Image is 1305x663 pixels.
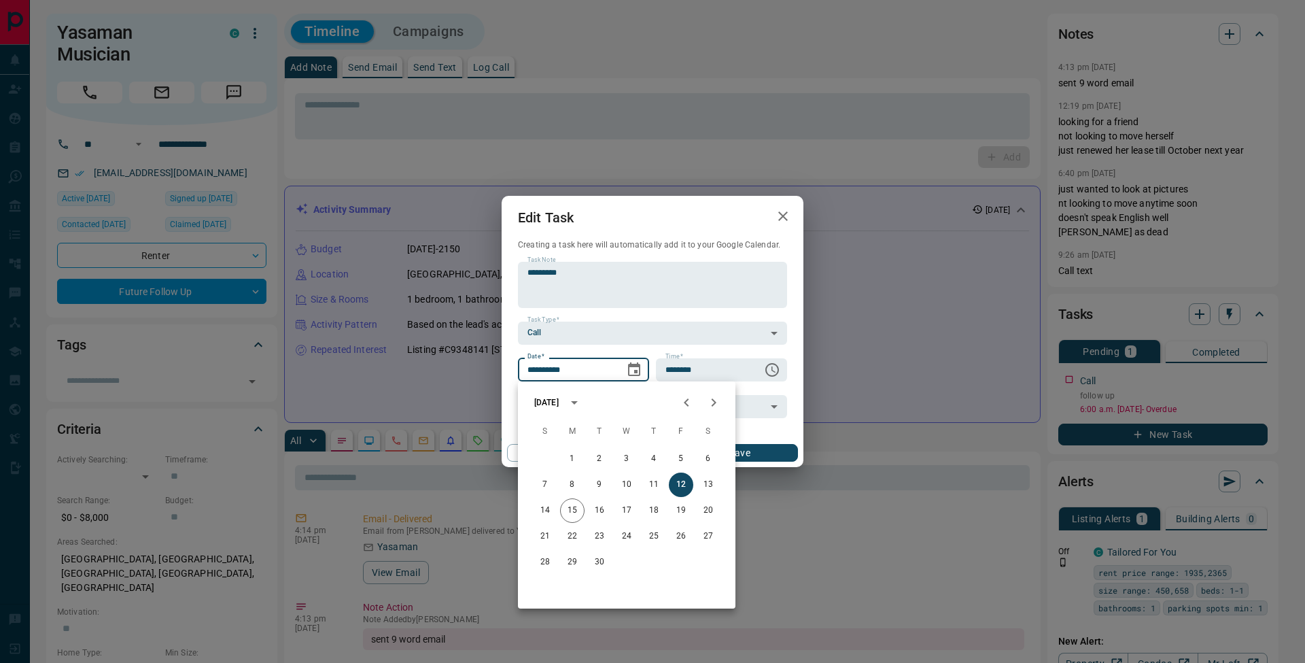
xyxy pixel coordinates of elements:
[696,418,720,445] span: Saturday
[518,322,787,345] div: Call
[587,498,612,523] button: 16
[696,498,720,523] button: 20
[669,524,693,549] button: 26
[614,524,639,549] button: 24
[673,389,700,416] button: Previous month
[587,524,612,549] button: 23
[614,473,639,497] button: 10
[587,473,612,497] button: 9
[696,447,720,471] button: 6
[700,389,727,416] button: Next month
[642,418,666,445] span: Thursday
[507,444,623,462] button: Cancel
[669,418,693,445] span: Friday
[621,356,648,384] button: Choose date, selected date is Sep 12, 2025
[533,524,557,549] button: 21
[560,473,585,497] button: 8
[560,418,585,445] span: Monday
[533,498,557,523] button: 14
[614,418,639,445] span: Wednesday
[642,447,666,471] button: 4
[669,447,693,471] button: 5
[696,473,720,497] button: 13
[614,498,639,523] button: 17
[560,550,585,575] button: 29
[614,447,639,471] button: 3
[665,352,683,361] label: Time
[527,316,559,324] label: Task Type
[560,498,585,523] button: 15
[560,447,585,471] button: 1
[563,391,586,414] button: calendar view is open, switch to year view
[682,444,798,462] button: Save
[587,550,612,575] button: 30
[669,498,693,523] button: 19
[533,418,557,445] span: Sunday
[534,396,559,409] div: [DATE]
[587,418,612,445] span: Tuesday
[527,352,544,361] label: Date
[587,447,612,471] button: 2
[518,239,787,251] p: Creating a task here will automatically add it to your Google Calendar.
[642,473,666,497] button: 11
[669,473,693,497] button: 12
[533,550,557,575] button: 28
[759,356,786,384] button: Choose time, selected time is 6:00 AM
[560,524,585,549] button: 22
[533,473,557,497] button: 7
[642,524,666,549] button: 25
[642,498,666,523] button: 18
[502,196,590,239] h2: Edit Task
[696,524,720,549] button: 27
[527,256,555,265] label: Task Note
